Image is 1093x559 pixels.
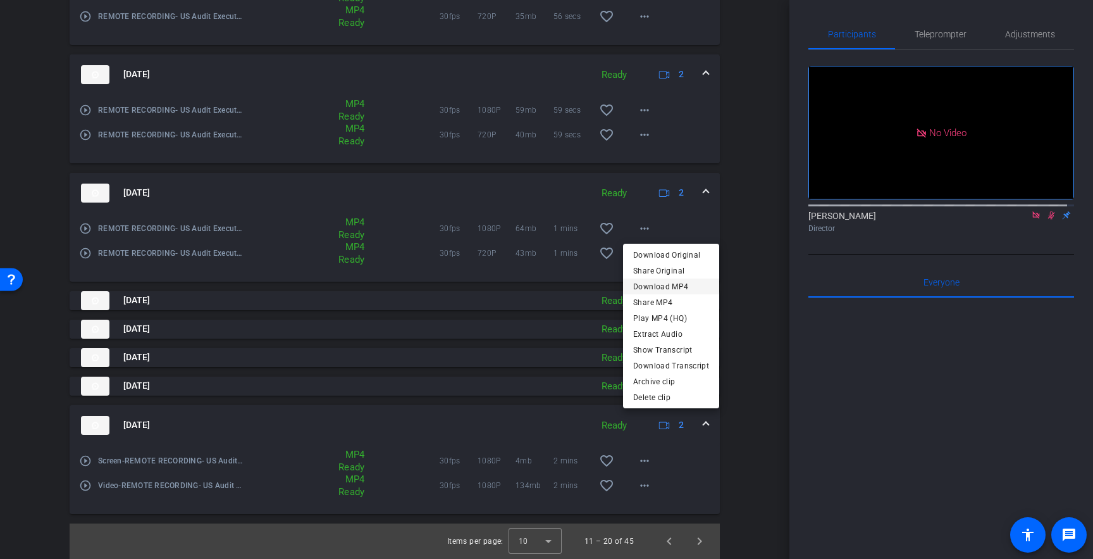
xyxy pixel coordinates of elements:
span: Share MP4 [633,294,709,310]
span: Show Transcript [633,342,709,357]
span: Download Transcript [633,358,709,373]
span: Extract Audio [633,326,709,341]
span: Play MP4 (HQ) [633,310,709,325]
span: Archive clip [633,374,709,389]
span: Share Original [633,263,709,278]
span: Download MP4 [633,279,709,294]
span: Download Original [633,247,709,262]
span: Delete clip [633,389,709,405]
